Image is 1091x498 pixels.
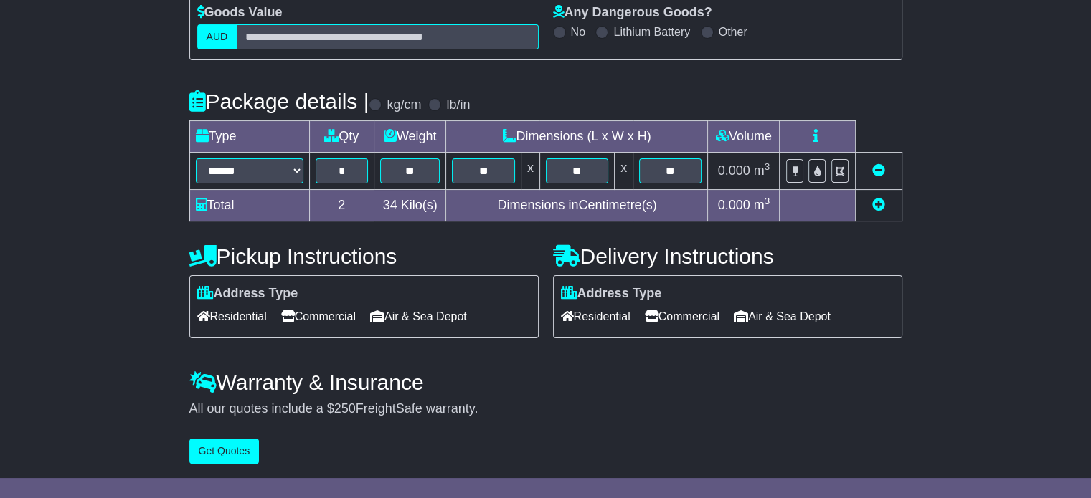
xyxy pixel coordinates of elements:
[446,190,708,221] td: Dimensions in Centimetre(s)
[754,198,770,212] span: m
[189,439,260,464] button: Get Quotes
[189,121,309,153] td: Type
[872,163,885,178] a: Remove this item
[553,244,902,268] h4: Delivery Instructions
[718,163,750,178] span: 0.000
[561,305,630,327] span: Residential
[615,153,633,190] td: x
[374,121,446,153] td: Weight
[309,190,374,221] td: 2
[754,163,770,178] span: m
[765,161,770,172] sup: 3
[734,305,831,327] span: Air & Sea Depot
[387,97,421,113] label: kg/cm
[872,198,885,212] a: Add new item
[719,25,747,39] label: Other
[718,198,750,212] span: 0.000
[521,153,539,190] td: x
[374,190,446,221] td: Kilo(s)
[446,121,708,153] td: Dimensions (L x W x H)
[197,305,267,327] span: Residential
[309,121,374,153] td: Qty
[645,305,719,327] span: Commercial
[765,196,770,206] sup: 3
[281,305,356,327] span: Commercial
[383,198,397,212] span: 34
[197,286,298,302] label: Address Type
[561,286,662,302] label: Address Type
[708,121,780,153] td: Volume
[370,305,467,327] span: Air & Sea Depot
[189,244,539,268] h4: Pickup Instructions
[189,370,902,394] h4: Warranty & Insurance
[189,190,309,221] td: Total
[446,97,470,113] label: lb/in
[613,25,690,39] label: Lithium Battery
[197,5,283,21] label: Goods Value
[197,24,237,49] label: AUD
[189,401,902,417] div: All our quotes include a $ FreightSafe warranty.
[571,25,585,39] label: No
[334,401,356,416] span: 250
[553,5,712,21] label: Any Dangerous Goods?
[189,90,369,113] h4: Package details |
